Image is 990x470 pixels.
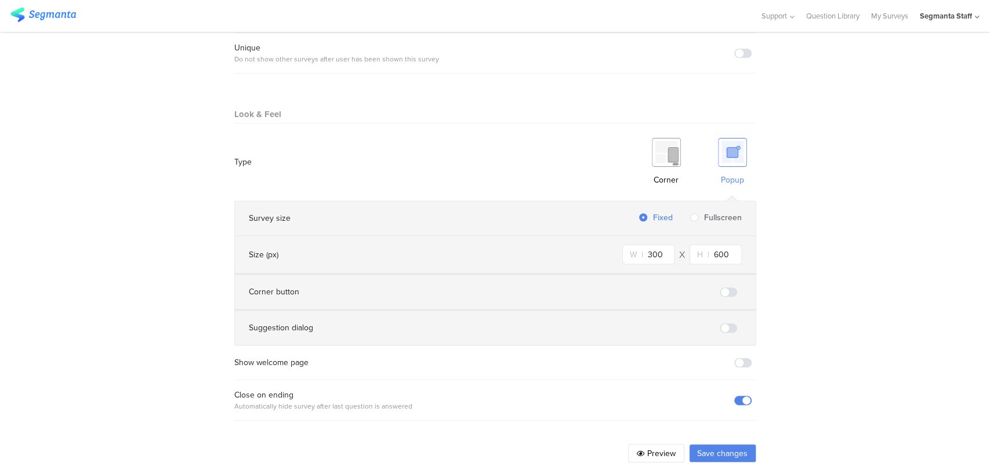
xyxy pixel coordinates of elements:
[249,212,291,224] div: Survey size
[630,249,643,261] span: W
[708,249,709,261] span: |
[647,212,673,224] span: Fixed
[679,248,685,261] div: X
[718,138,747,167] img: popup-blue.svg
[234,54,439,64] div: Do not show other surveys after user has been shown this survey
[234,356,309,369] div: Show welcome page
[249,249,278,261] div: Size (px)
[697,249,709,261] span: H
[641,249,643,261] span: |
[920,10,972,21] div: Segmanta Staff
[234,156,252,168] div: Type
[689,444,756,462] button: Save changes
[234,108,281,123] div: Look & Feel
[654,174,679,186] div: Corner
[698,212,742,224] span: Fullscreen
[10,8,76,22] img: segmanta logo
[249,286,299,298] div: Corner button
[761,10,787,21] span: Support
[652,138,681,167] img: corner-grey.svg
[234,42,439,54] div: Unique
[721,174,744,186] div: Popup
[628,444,684,462] button: Preview
[234,401,412,411] div: Automatically hide survey after last question is answered
[234,389,412,401] div: Close on ending
[249,322,313,334] div: Suggestion dialog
